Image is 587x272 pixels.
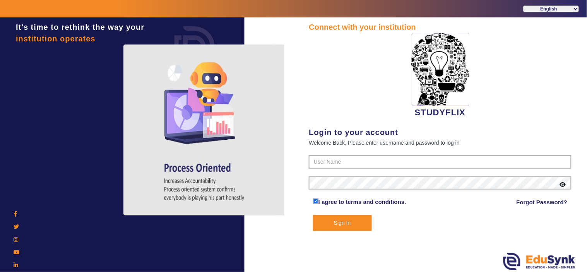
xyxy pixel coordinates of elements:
div: Login to your account [309,127,572,138]
img: login.png [166,17,224,75]
a: Forgot Password? [517,198,568,207]
img: 2da83ddf-6089-4dce-a9e2-416746467bdd [411,33,469,106]
button: Sign In [313,215,372,231]
input: User Name [309,155,572,169]
div: Connect with your institution [309,21,572,33]
img: login4.png [123,44,286,216]
div: STUDYFLIX [309,33,572,119]
img: edusynk.png [503,253,575,270]
div: Welcome Back, Please enter username and password to log in [309,138,572,147]
span: institution operates [16,34,96,43]
a: I agree to terms and conditions. [318,198,406,205]
span: It's time to rethink the way your [16,23,144,31]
